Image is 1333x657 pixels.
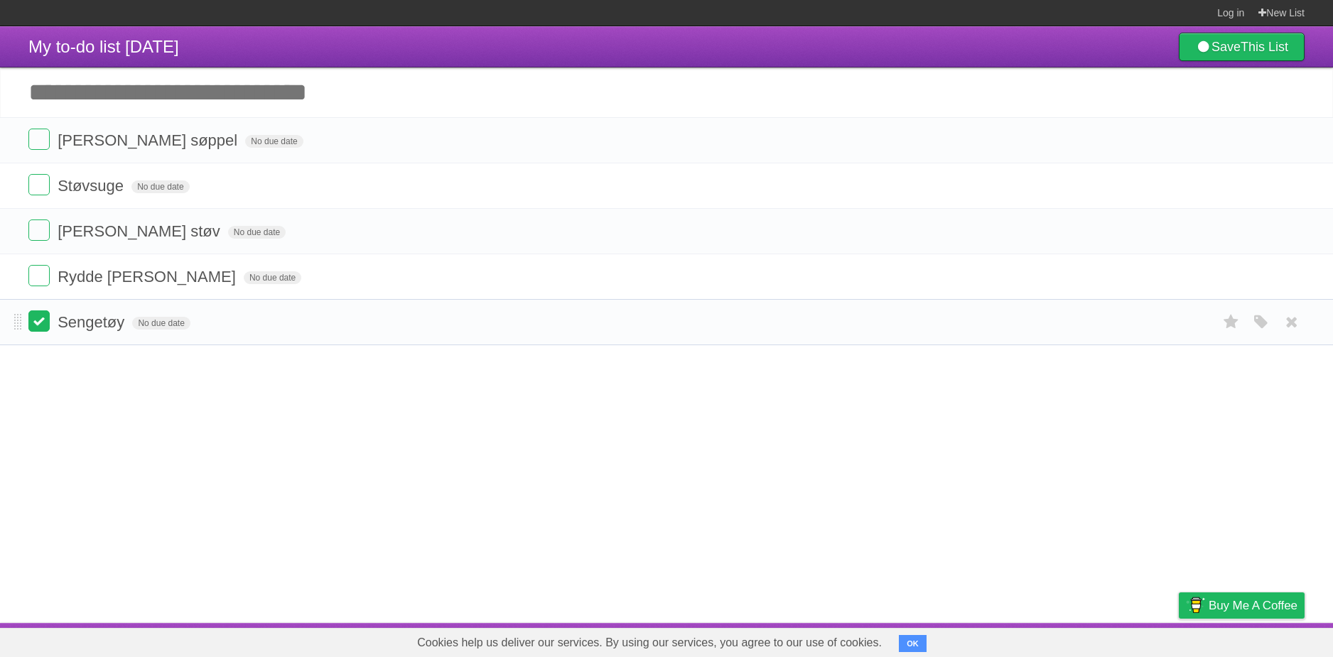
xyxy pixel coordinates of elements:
label: Done [28,129,50,150]
a: Terms [1112,626,1143,653]
a: Privacy [1160,626,1197,653]
span: Cookies help us deliver our services. By using our services, you agree to our use of cookies. [403,629,896,657]
label: Star task [1218,310,1245,334]
label: Done [28,174,50,195]
span: [PERSON_NAME] støv [58,222,224,240]
span: No due date [244,271,301,284]
span: Støvsuge [58,177,127,195]
span: [PERSON_NAME] søppel [58,131,241,149]
span: My to-do list [DATE] [28,37,179,56]
span: No due date [245,135,303,148]
label: Done [28,310,50,332]
span: No due date [132,317,190,330]
span: No due date [228,226,286,239]
a: Suggest a feature [1215,626,1305,653]
a: Developers [1037,626,1094,653]
img: Buy me a coffee [1186,593,1205,617]
b: This List [1241,40,1288,54]
label: Done [28,219,50,241]
a: Buy me a coffee [1179,592,1305,619]
span: Rydde [PERSON_NAME] [58,268,239,286]
span: Buy me a coffee [1209,593,1297,618]
span: Sengetøy [58,313,128,331]
button: OK [899,635,927,652]
span: No due date [131,180,189,193]
a: SaveThis List [1179,33,1305,61]
a: About [990,626,1020,653]
label: Done [28,265,50,286]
